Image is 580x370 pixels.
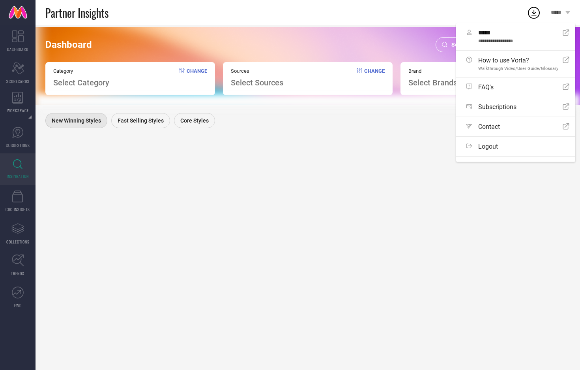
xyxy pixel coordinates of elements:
span: FWD [14,302,22,308]
span: Search by Style ID [451,42,497,48]
span: Dashboard [45,39,92,50]
span: Select Brands [408,78,457,87]
span: FAQ's [478,83,494,91]
span: DASHBOARD [7,46,28,52]
div: Open download list [527,6,541,20]
span: Subscriptions [478,103,516,111]
span: CDC INSIGHTS [6,206,30,212]
span: Core Styles [180,117,209,124]
a: Subscriptions [456,97,575,117]
span: Logout [478,143,498,150]
span: Sources [231,68,283,74]
span: Change [364,68,385,87]
span: Walkthrough Video/User Guide/Glossary [478,66,558,71]
span: Brand [408,68,457,74]
span: COLLECTIONS [6,239,30,245]
span: TRENDS [11,270,24,276]
span: SCORECARDS [6,78,30,84]
a: How to use Vorta?Walkthrough Video/User Guide/Glossary [456,51,575,77]
span: Select Sources [231,78,283,87]
span: Contact [478,123,500,130]
span: WORKSPACE [7,108,29,113]
span: How to use Vorta? [478,57,558,64]
span: Partner Insights [45,5,109,21]
span: INSPIRATION [7,173,29,179]
a: Contact [456,117,575,136]
a: FAQ's [456,77,575,97]
span: Fast Selling Styles [118,117,164,124]
span: Change [187,68,207,87]
span: New Winning Styles [52,117,101,124]
span: Category [53,68,109,74]
span: SUGGESTIONS [6,142,30,148]
span: Select Category [53,78,109,87]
